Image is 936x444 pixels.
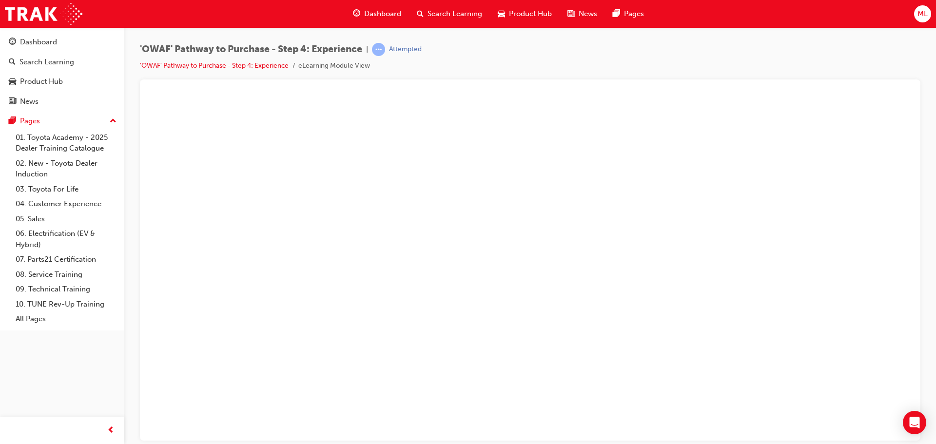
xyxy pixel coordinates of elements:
[914,5,931,22] button: ML
[903,411,926,434] div: Open Intercom Messenger
[9,97,16,106] span: news-icon
[107,425,115,437] span: prev-icon
[579,8,597,19] span: News
[12,282,120,297] a: 09. Technical Training
[12,130,120,156] a: 01. Toyota Academy - 2025 Dealer Training Catalogue
[372,43,385,56] span: learningRecordVerb_ATTEMPT-icon
[9,117,16,126] span: pages-icon
[12,267,120,282] a: 08. Service Training
[4,73,120,91] a: Product Hub
[409,4,490,24] a: search-iconSearch Learning
[20,76,63,87] div: Product Hub
[12,212,120,227] a: 05. Sales
[12,156,120,182] a: 02. New - Toyota Dealer Induction
[917,8,928,19] span: ML
[490,4,560,24] a: car-iconProduct Hub
[20,96,39,107] div: News
[12,311,120,327] a: All Pages
[567,8,575,20] span: news-icon
[353,8,360,20] span: guage-icon
[4,53,120,71] a: Search Learning
[4,112,120,130] button: Pages
[12,182,120,197] a: 03. Toyota For Life
[12,226,120,252] a: 06. Electrification (EV & Hybrid)
[140,61,289,70] a: 'OWAF' Pathway to Purchase - Step 4: Experience
[605,4,652,24] a: pages-iconPages
[20,116,40,127] div: Pages
[9,38,16,47] span: guage-icon
[298,60,370,72] li: eLearning Module View
[509,8,552,19] span: Product Hub
[140,44,362,55] span: 'OWAF' Pathway to Purchase - Step 4: Experience
[428,8,482,19] span: Search Learning
[364,8,401,19] span: Dashboard
[366,44,368,55] span: |
[389,45,422,54] div: Attempted
[624,8,644,19] span: Pages
[345,4,409,24] a: guage-iconDashboard
[417,8,424,20] span: search-icon
[9,77,16,86] span: car-icon
[12,252,120,267] a: 07. Parts21 Certification
[9,58,16,67] span: search-icon
[20,37,57,48] div: Dashboard
[4,33,120,51] a: Dashboard
[498,8,505,20] span: car-icon
[5,3,82,25] img: Trak
[12,196,120,212] a: 04. Customer Experience
[613,8,620,20] span: pages-icon
[4,93,120,111] a: News
[12,297,120,312] a: 10. TUNE Rev-Up Training
[560,4,605,24] a: news-iconNews
[19,57,74,68] div: Search Learning
[110,115,117,128] span: up-icon
[4,31,120,112] button: DashboardSearch LearningProduct HubNews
